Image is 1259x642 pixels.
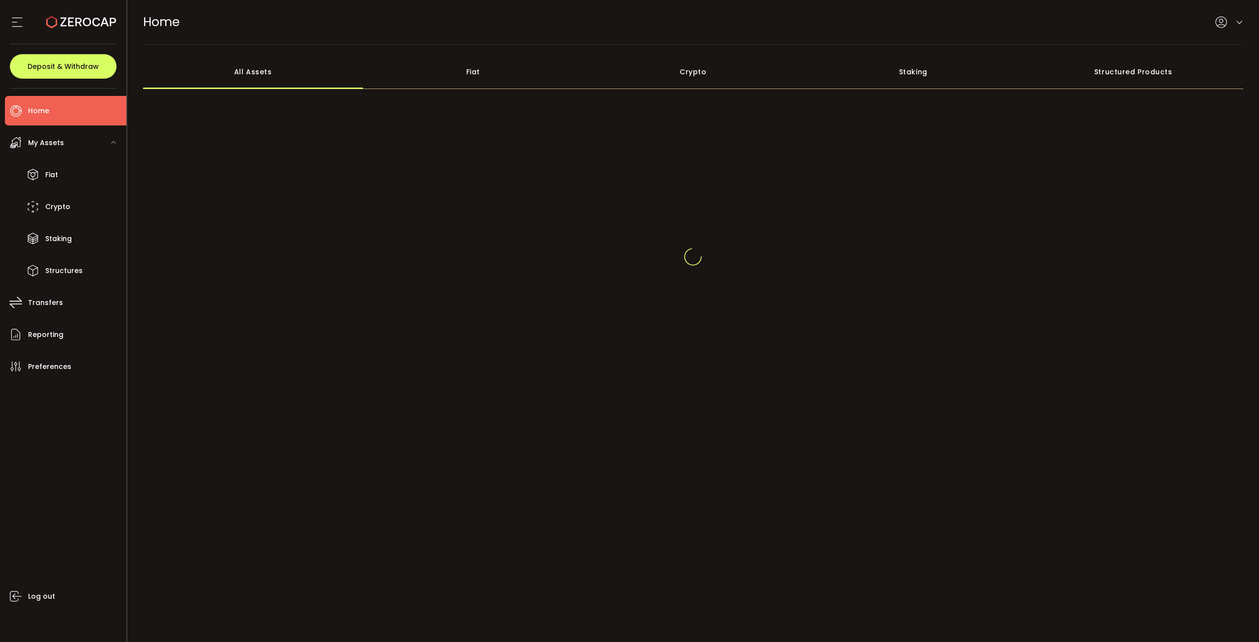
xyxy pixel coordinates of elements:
[45,232,72,246] span: Staking
[583,55,804,89] div: Crypto
[28,328,63,342] span: Reporting
[28,589,55,604] span: Log out
[45,200,70,214] span: Crypto
[28,360,71,374] span: Preferences
[28,63,99,70] span: Deposit & Withdraw
[45,168,58,182] span: Fiat
[143,13,180,31] span: Home
[10,54,117,79] button: Deposit & Withdraw
[143,55,363,89] div: All Assets
[28,136,64,150] span: My Assets
[803,55,1023,89] div: Staking
[45,264,83,278] span: Structures
[28,104,49,118] span: Home
[1023,55,1244,89] div: Structured Products
[363,55,583,89] div: Fiat
[28,296,63,310] span: Transfers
